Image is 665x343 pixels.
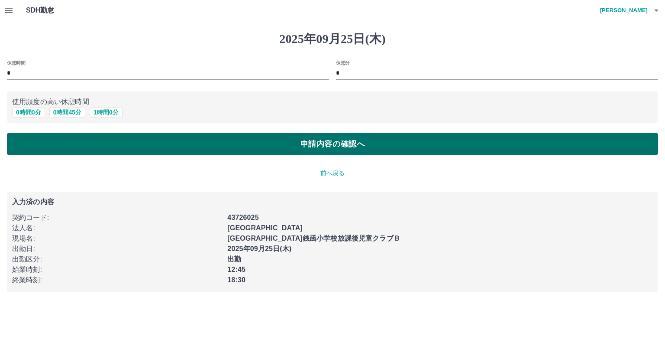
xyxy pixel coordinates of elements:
p: 出勤日 : [12,244,222,254]
b: [GEOGRAPHIC_DATA]銭函小学校放課後児童クラブＢ [227,235,400,242]
b: 2025年09月25日(木) [227,245,291,252]
button: 0時間45分 [49,107,85,118]
b: 出勤 [227,255,241,263]
b: [GEOGRAPHIC_DATA] [227,224,303,232]
p: 法人名 : [12,223,222,233]
b: 43726025 [227,214,258,221]
p: 終業時刻 : [12,275,222,285]
button: 0時間0分 [12,107,45,118]
label: 休憩時間 [7,59,25,66]
b: 18:30 [227,276,245,284]
p: 使用頻度の高い休憩時間 [12,97,653,107]
p: 出勤区分 : [12,254,222,265]
button: 1時間0分 [90,107,123,118]
p: 入力済の内容 [12,199,653,206]
p: 始業時刻 : [12,265,222,275]
h1: 2025年09月25日(木) [7,32,658,46]
button: 申請内容の確認へ [7,133,658,155]
p: 前へ戻る [7,169,658,178]
b: 12:45 [227,266,245,273]
p: 現場名 : [12,233,222,244]
label: 休憩分 [336,59,350,66]
p: 契約コード : [12,212,222,223]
